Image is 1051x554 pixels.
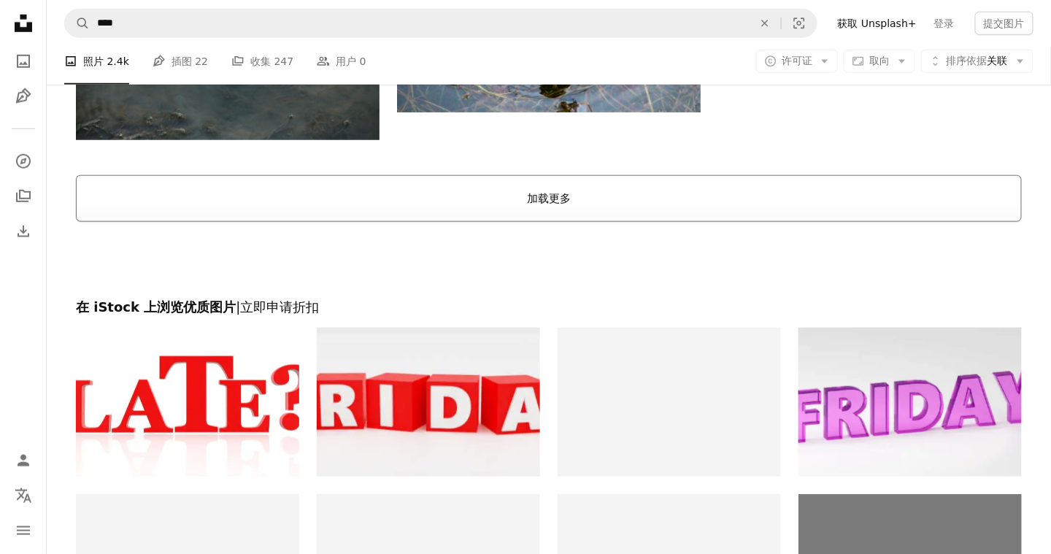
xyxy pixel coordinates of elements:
[756,50,838,73] button: 许可证
[9,82,38,111] a: 插图
[558,328,781,477] img: Concept of help in red on white
[250,53,271,69] font: 收集
[64,9,817,38] form: 查找全站视觉对象
[782,9,817,37] button: 视觉搜索
[829,12,925,35] a: 获取 Unsplash+
[153,38,208,85] a: 插图 22
[947,54,1008,69] span: 关联
[798,328,1022,477] img: 3d Black friday written with glass effect on grey background. Sales promotional concept.
[317,38,366,85] a: 用户 0
[947,55,988,66] span: 排序依据
[76,299,1022,316] h2: 在 iStock 上浏览优质图片
[9,516,38,545] button: 菜单
[9,47,38,76] a: 照片
[9,481,38,510] button: 语言
[274,53,294,69] span: 247
[921,50,1033,73] button: 排序依据关联
[336,53,356,69] font: 用户
[749,9,781,37] button: Clear
[925,12,963,35] a: 登录
[231,38,293,85] a: 收集 247
[172,53,192,69] font: 插图
[195,53,208,69] span: 22
[9,217,38,246] a: 下载历史
[844,50,915,73] button: 取向
[65,9,90,37] button: Search Unsplash
[76,175,1022,222] button: 加载更多
[317,328,540,477] img: 3d Black friday written with red cubes effect on grey background. Sales promotional concept.
[9,182,38,211] a: 收集
[76,328,299,477] img: Late concept with question mark
[975,12,1033,35] button: 提交图片
[236,299,319,315] span: |立即申请折扣
[360,53,366,69] span: 0
[782,55,812,66] span: 许可证
[869,55,890,66] span: 取向
[9,446,38,475] a: 登录 / 注册
[9,9,38,41] a: Home — Unsplash
[9,147,38,176] a: 探讨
